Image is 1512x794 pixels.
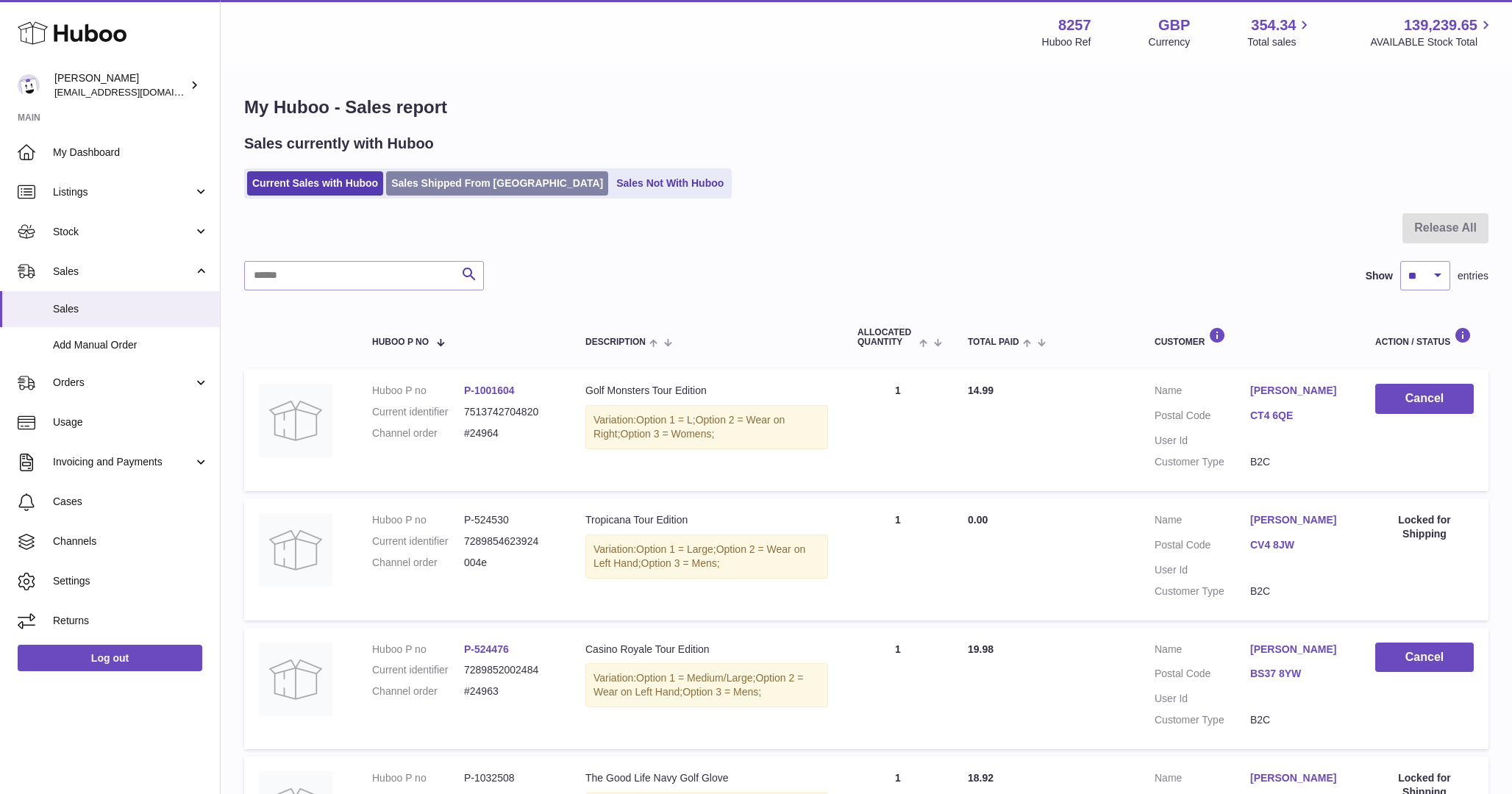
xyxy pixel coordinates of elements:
span: Returns [53,614,209,628]
span: 19.98 [968,643,994,655]
dt: Name [1155,513,1250,531]
a: [PERSON_NAME] [1250,643,1346,657]
dt: Name [1155,771,1250,789]
a: [PERSON_NAME] [1250,513,1346,527]
dt: Huboo P no [372,513,464,527]
dd: 7289854623924 [464,534,556,548]
span: ALLOCATED Quantity [857,328,916,347]
dt: Channel order [372,426,464,440]
dt: Customer Type [1155,455,1250,469]
span: Add Manual Order [53,338,209,352]
span: Option 2 = Wear on Left Hand; [593,543,805,569]
dd: 004e [464,556,556,570]
span: [EMAIL_ADDRESS][DOMAIN_NAME] [54,86,216,98]
img: no-photo.jpg [259,384,332,457]
a: 139,239.65 AVAILABLE Stock Total [1370,15,1494,49]
span: Listings [53,185,193,199]
div: Golf Monsters Tour Edition [585,384,828,398]
a: CV4 8JW [1250,538,1346,552]
dt: Huboo P no [372,384,464,398]
td: 1 [843,628,953,750]
div: Action / Status [1375,327,1474,347]
span: Option 3 = Mens; [682,686,761,698]
a: 354.34 Total sales [1247,15,1313,49]
dd: 7513742704820 [464,405,556,419]
span: Total sales [1247,35,1313,49]
span: Sales [53,302,209,316]
dd: 7289852002484 [464,663,556,677]
dt: User Id [1155,434,1250,448]
span: Orders [53,376,193,390]
a: [PERSON_NAME] [1250,384,1346,398]
span: Option 1 = L; [636,414,696,426]
dt: Postal Code [1155,538,1250,556]
dd: B2C [1250,713,1346,727]
div: Variation: [585,663,828,707]
dd: P-524530 [464,513,556,527]
dt: Postal Code [1155,409,1250,426]
span: Option 3 = Mens; [641,557,720,569]
span: entries [1458,269,1488,283]
span: Invoicing and Payments [53,455,193,469]
div: Currency [1149,35,1191,49]
span: Channels [53,534,209,548]
span: 354.34 [1251,15,1296,35]
span: Huboo P no [372,337,429,347]
span: 139,239.65 [1404,15,1477,35]
strong: 8257 [1058,15,1091,35]
span: Description [585,337,646,347]
img: don@skinsgolf.com [18,74,40,96]
dt: Channel order [372,684,464,698]
span: AVAILABLE Stock Total [1370,35,1494,49]
td: 1 [843,498,953,620]
div: Locked for Shipping [1375,513,1474,541]
dt: Current identifier [372,534,464,548]
dt: User Id [1155,563,1250,577]
span: Option 1 = Large; [636,543,716,555]
dd: #24963 [464,684,556,698]
span: My Dashboard [53,146,209,160]
div: Casino Royale Tour Edition [585,643,828,657]
div: Tropicana Tour Edition [585,513,828,527]
h1: My Huboo - Sales report [244,96,1488,119]
div: The Good Life Navy Golf Glove [585,771,828,785]
span: Option 3 = Womens; [621,428,715,440]
a: [PERSON_NAME] [1250,771,1346,785]
div: Variation: [585,405,828,449]
span: 0.00 [968,514,988,526]
dt: Current identifier [372,663,464,677]
dt: Name [1155,643,1250,660]
span: 18.92 [968,772,994,784]
a: BS37 8YW [1250,667,1346,681]
span: Usage [53,415,209,429]
td: 1 [843,369,953,491]
dt: User Id [1155,692,1250,706]
div: Variation: [585,534,828,579]
a: P-1001604 [464,385,515,396]
dt: Current identifier [372,405,464,419]
div: Huboo Ref [1042,35,1091,49]
a: Sales Not With Huboo [611,171,729,196]
dt: Huboo P no [372,643,464,657]
button: Cancel [1375,643,1474,673]
h2: Sales currently with Huboo [244,134,434,154]
a: Current Sales with Huboo [247,171,383,196]
dd: B2C [1250,455,1346,469]
dt: Customer Type [1155,713,1250,727]
img: no-photo.jpg [259,513,332,587]
button: Cancel [1375,384,1474,414]
span: Stock [53,225,193,239]
dt: Postal Code [1155,667,1250,684]
img: no-photo.jpg [259,643,332,716]
a: CT4 6QE [1250,409,1346,423]
a: Log out [18,645,202,671]
div: Customer [1155,327,1346,347]
div: [PERSON_NAME] [54,71,187,99]
span: 14.99 [968,385,994,396]
span: Total paid [968,337,1019,347]
dd: #24964 [464,426,556,440]
dt: Huboo P no [372,771,464,785]
span: Settings [53,574,209,588]
dt: Channel order [372,556,464,570]
span: Sales [53,265,193,279]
